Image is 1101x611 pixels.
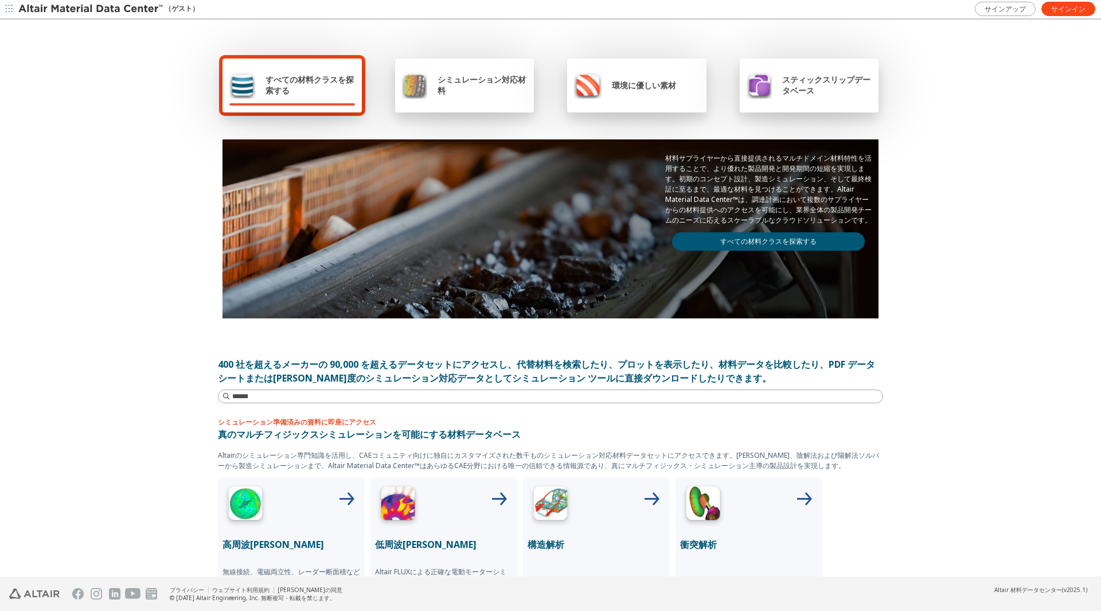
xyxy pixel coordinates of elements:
font: 材料サプライヤーから直接提供されるマルチドメイン材料特性を活用することで、より優れた製品開発と開発期間の短縮を実現します。初期のコンセプト設計、製造シミュレーション、そして最終検証に至るまで、最... [665,153,872,225]
font: シミュレーション対応材料 [438,74,526,96]
img: 低周波アイコン [375,482,421,528]
font: シミュレーション準備済みの資料に即座にアクセス [218,417,376,427]
a: ウェブサイト利用規約 [212,586,270,594]
img: 高頻度アイコン [222,482,268,528]
img: 衝突解析アイコン [680,482,726,528]
img: シミュレーション対応材料 [402,71,428,99]
font: サインイン [1051,4,1086,14]
font: 低周波[PERSON_NAME] [375,538,477,551]
font: Altairのシミュレーション専門知識を活用し、CAEコミュニティ向けに独自にカスタマイズされた数千ものシミュレーション対応材料データセットにアクセスできます。[PERSON_NAME]、陰解法... [218,450,879,470]
font: 構造解析 [528,538,564,551]
font: 高周波[PERSON_NAME] [222,538,324,551]
font: 無線接続、電磁両立性、レーダー断面積などをシミュレーションするための材料 [222,567,360,586]
font: すべての材料クラスを探索する [720,236,817,246]
font: Altair FLUXによる正確な電動モーターシミュレーションのための包括的な電磁気および熱データ [375,567,513,595]
font: Altair 材料データセンター [994,586,1062,594]
font: 環境に優しい素材 [612,80,676,91]
font: © [DATE] Altair Engineering, Inc. 無断複写・転載を禁じます。 [170,594,335,602]
font: （ゲスト） [165,3,199,13]
font: 400 社を超えるメーカーの 90,000 を超えるデータセットにアクセスし、代替材料を検索したり、プロットを表示したり、材料データを比較したり、PDF データシートまたは[PERSON_NAM... [218,358,875,384]
font: (v2025.1) [1062,586,1087,594]
a: すべての材料クラスを探索する [672,232,865,251]
a: サインアップ [975,2,1036,16]
img: 環境に優しい素材 [574,71,602,99]
font: スティックスリップデータベース [782,74,870,96]
font: 衝突解析 [680,538,717,551]
a: [PERSON_NAME]の同意 [278,586,342,594]
img: Altair 材料データセンター [18,3,165,15]
img: スティックスリップデータベース [747,71,772,99]
img: 構造解析アイコン [528,482,573,528]
font: サインアップ [985,4,1026,14]
font: 真のマルチフィジックスシミュレーションを可能にする材料データベース [218,428,521,441]
font: すべての材料クラスを探索する [266,74,354,96]
img: すべての材料クラスを探索する [229,71,255,99]
a: プライバシー [170,586,204,594]
a: サインイン [1041,2,1095,16]
img: アルテアエンジニアリング [9,589,60,599]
